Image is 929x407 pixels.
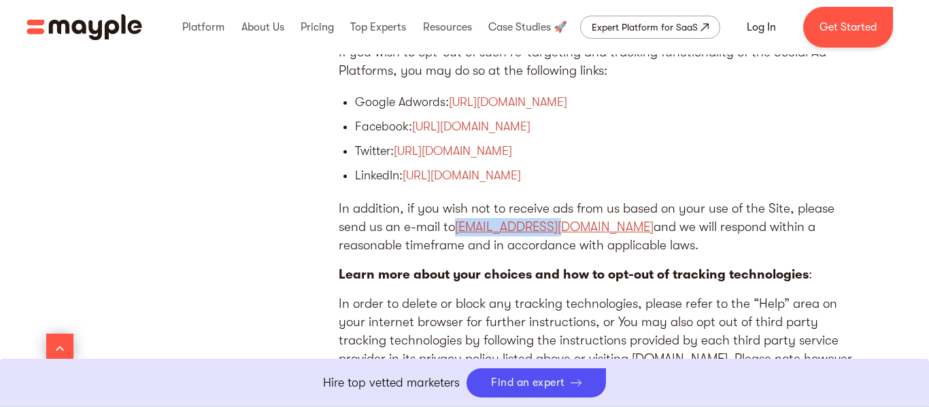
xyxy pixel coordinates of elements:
a: Get Started [803,7,893,48]
a: [URL][DOMAIN_NAME] [403,169,521,182]
a: [URL][DOMAIN_NAME] [412,120,530,133]
div: Find an expert [491,376,565,389]
div: Expert Platform for SaaS [592,19,698,35]
div: Top Experts [347,5,409,49]
a: [URL][DOMAIN_NAME] [449,95,567,109]
div: Resources [420,5,475,49]
a: Log In [730,11,792,43]
p: In addition, if you wish not to receive ads from us based on your use of the Site, please send us... [339,200,856,255]
strong: Learn more about your choices and how to opt-out of tracking technologies [339,267,809,282]
li: Facebook: [355,116,815,137]
div: Platform [179,5,228,49]
a: home [27,14,142,40]
li: Google Adwords: [355,91,815,113]
a: Expert Platform for SaaS [580,16,720,39]
a: [URL][DOMAIN_NAME] [394,144,512,158]
p: Hire top vetted marketers [323,374,460,392]
div: About Us [238,5,288,49]
p: : [339,266,856,284]
li: Twitter: [355,140,815,162]
a: [EMAIL_ADDRESS][DOMAIN_NAME] [455,219,654,234]
p: If you wish to opt-out of such re-targeting and tracking functionality of the Social Ad Platforms... [339,43,856,80]
li: LinkedIn: [355,164,815,186]
img: Mayple logo [27,14,142,40]
div: Pricing [297,5,337,49]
